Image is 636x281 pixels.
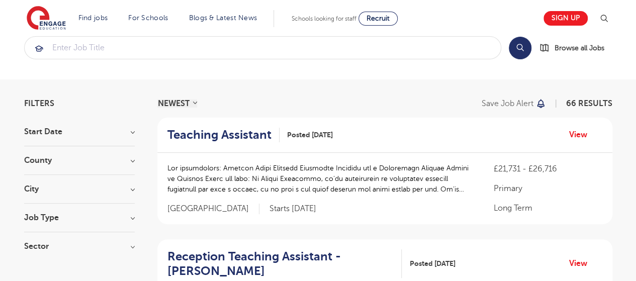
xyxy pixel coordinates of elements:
[24,214,135,222] h3: Job Type
[493,182,602,195] p: Primary
[24,185,135,193] h3: City
[128,14,168,22] a: For Schools
[292,15,356,22] span: Schools looking for staff
[24,100,54,108] span: Filters
[167,249,394,278] h2: Reception Teaching Assistant - [PERSON_NAME]
[358,12,398,26] a: Recruit
[78,14,108,22] a: Find jobs
[569,128,595,141] a: View
[269,204,316,214] p: Starts [DATE]
[189,14,257,22] a: Blogs & Latest News
[24,36,501,59] div: Submit
[509,37,531,59] button: Search
[25,37,501,59] input: Submit
[569,257,595,270] a: View
[493,163,602,175] p: £21,731 - £26,716
[27,6,66,31] img: Engage Education
[167,163,474,195] p: Lor ipsumdolors: Ametcon Adipi Elitsedd Eiusmodte Incididu utl e Doloremagn Aliquae Admini ve Qui...
[482,100,547,108] button: Save job alert
[566,99,612,108] span: 66 RESULTS
[287,130,333,140] span: Posted [DATE]
[167,128,271,142] h2: Teaching Assistant
[167,249,402,278] a: Reception Teaching Assistant - [PERSON_NAME]
[555,42,604,54] span: Browse all Jobs
[482,100,533,108] p: Save job alert
[24,242,135,250] h3: Sector
[24,156,135,164] h3: County
[539,42,612,54] a: Browse all Jobs
[543,11,588,26] a: Sign up
[367,15,390,22] span: Recruit
[167,128,280,142] a: Teaching Assistant
[409,258,455,269] span: Posted [DATE]
[24,128,135,136] h3: Start Date
[493,202,602,214] p: Long Term
[167,204,259,214] span: [GEOGRAPHIC_DATA]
